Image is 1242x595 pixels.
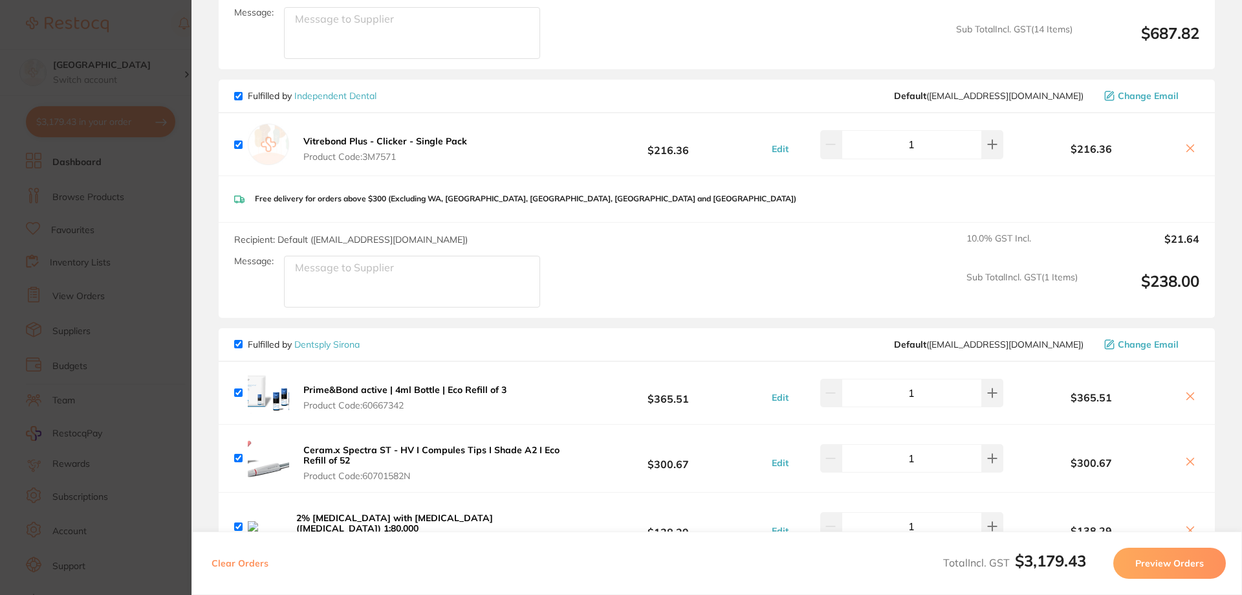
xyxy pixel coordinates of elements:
b: Ceram.x Spectra ST - HV I Compules Tips I Shade A2 I Eco Refill of 52 [303,444,560,466]
button: Vitrebond Plus - Clicker - Single Pack Product Code:3M7571 [300,135,471,163]
span: orders@independentdental.com.au [894,91,1084,101]
a: Independent Dental [294,90,376,102]
img: empty.jpg [248,124,289,165]
b: Vitrebond Plus - Clicker - Single Pack [303,135,467,147]
b: $138.29 [572,515,765,539]
b: $300.67 [1007,457,1176,469]
b: 2% [MEDICAL_DATA] with [MEDICAL_DATA] ([MEDICAL_DATA]) 1:80,000 [296,512,493,534]
span: clientservices@dentsplysirona.com [894,339,1084,350]
a: Dentsply Sirona [294,339,360,350]
label: Message: [234,7,274,18]
button: Prime&Bond active | 4ml Bottle | Eco Refill of 3 Product Code:60667342 [300,384,510,411]
img: ZjM2cGdtYQ [248,372,289,414]
span: Sub Total Incl. GST ( 1 Items) [966,272,1078,308]
button: Edit [768,143,792,155]
label: Message: [234,256,274,267]
button: 2% [MEDICAL_DATA] with [MEDICAL_DATA] ([MEDICAL_DATA]) 1:80,000 Product Code:504 [292,512,572,550]
button: Ceram.x Spectra ST - HV I Compules Tips I Shade A2 I Eco Refill of 52 Product Code:60701582N [300,444,572,482]
span: Change Email [1118,339,1179,350]
b: $365.51 [1007,392,1176,403]
span: Product Code: 3M7571 [303,152,467,162]
b: $3,179.43 [1015,551,1086,570]
button: Change Email [1100,90,1199,102]
span: Total Incl. GST [943,556,1086,569]
b: $300.67 [572,446,765,470]
button: Edit [768,457,792,469]
b: Default [894,90,926,102]
button: Change Email [1100,339,1199,350]
b: $216.36 [572,133,765,157]
b: $138.29 [1007,525,1176,537]
span: Recipient: Default ( [EMAIL_ADDRESS][DOMAIN_NAME] ) [234,234,468,245]
b: Prime&Bond active | 4ml Bottle | Eco Refill of 3 [303,384,507,396]
p: Fulfilled by [248,339,360,350]
b: Default [894,339,926,350]
span: Change Email [1118,91,1179,101]
span: Product Code: 60667342 [303,400,507,410]
span: 10.0 % GST Incl. [966,233,1078,262]
output: $687.82 [1083,24,1199,60]
b: $365.51 [572,381,765,405]
button: Edit [768,525,792,537]
output: $21.64 [1088,233,1199,262]
span: Sub Total Incl. GST ( 14 Items) [956,24,1073,60]
p: Free delivery for orders above $300 (Excluding WA, [GEOGRAPHIC_DATA], [GEOGRAPHIC_DATA], [GEOGRAP... [255,194,796,203]
button: Preview Orders [1113,548,1226,579]
button: Edit [768,392,792,403]
output: $238.00 [1088,272,1199,308]
b: $216.36 [1007,143,1176,155]
img: b21pNDd6dg [248,438,289,479]
p: Fulfilled by [248,91,376,101]
button: Clear Orders [208,548,272,579]
img: amtmNWszNQ [248,521,282,532]
span: Product Code: 60701582N [303,471,568,481]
